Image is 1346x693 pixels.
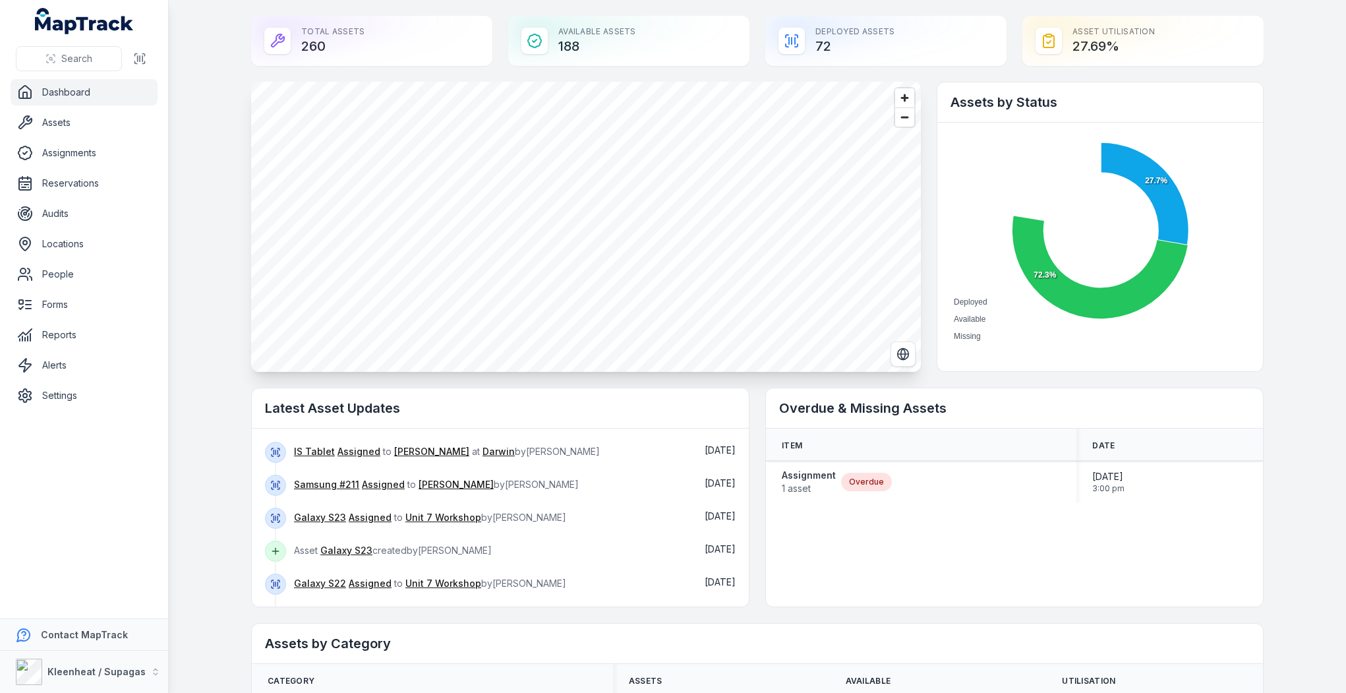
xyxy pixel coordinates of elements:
[895,107,914,127] button: Zoom out
[11,382,158,409] a: Settings
[294,479,579,490] span: to by [PERSON_NAME]
[705,477,736,489] time: 11/08/2025, 9:40:59 am
[782,482,836,495] span: 1 asset
[16,46,122,71] button: Search
[11,140,158,166] a: Assignments
[294,446,600,457] span: to at by [PERSON_NAME]
[951,93,1250,111] h2: Assets by Status
[954,315,985,324] span: Available
[782,440,802,451] span: Item
[954,332,981,341] span: Missing
[1062,676,1115,686] span: Utilisation
[782,469,836,482] strong: Assignment
[294,511,346,524] a: Galaxy S23
[265,399,736,417] h2: Latest Asset Updates
[320,544,372,557] a: Galaxy S23
[11,322,158,348] a: Reports
[251,82,921,372] canvas: Map
[11,109,158,136] a: Assets
[705,543,736,555] time: 11/08/2025, 8:41:12 am
[705,543,736,555] span: [DATE]
[11,291,158,318] a: Forms
[11,200,158,227] a: Audits
[265,634,1250,653] h2: Assets by Category
[1092,470,1125,483] span: [DATE]
[779,399,1250,417] h2: Overdue & Missing Assets
[1092,483,1125,494] span: 3:00 pm
[705,510,736,522] span: [DATE]
[349,511,392,524] a: Assigned
[705,576,736,588] time: 11/08/2025, 8:36:08 am
[268,676,314,686] span: Category
[11,231,158,257] a: Locations
[954,297,987,307] span: Deployed
[349,577,392,590] a: Assigned
[294,512,566,523] span: to by [PERSON_NAME]
[705,576,736,588] span: [DATE]
[394,445,469,458] a: [PERSON_NAME]
[705,477,736,489] span: [DATE]
[1092,470,1125,494] time: 26/11/2024, 3:00:00 pm
[294,545,492,556] span: Asset created by [PERSON_NAME]
[294,577,346,590] a: Galaxy S22
[61,52,92,65] span: Search
[11,352,158,378] a: Alerts
[11,170,158,196] a: Reservations
[841,473,892,491] div: Overdue
[895,88,914,107] button: Zoom in
[629,676,662,686] span: Assets
[35,8,134,34] a: MapTrack
[362,478,405,491] a: Assigned
[11,79,158,105] a: Dashboard
[846,676,891,686] span: Available
[294,578,566,589] span: to by [PERSON_NAME]
[294,478,359,491] a: Samsung #211
[47,666,146,677] strong: Kleenheat / Supagas
[11,261,158,287] a: People
[705,444,736,456] time: 11/08/2025, 10:45:18 am
[705,444,736,456] span: [DATE]
[294,445,335,458] a: IS Tablet
[419,478,494,491] a: [PERSON_NAME]
[41,629,128,640] strong: Contact MapTrack
[405,511,481,524] a: Unit 7 Workshop
[782,469,836,495] a: Assignment1 asset
[1092,440,1115,451] span: Date
[337,445,380,458] a: Assigned
[405,577,481,590] a: Unit 7 Workshop
[891,342,916,367] button: Switch to Satellite View
[705,510,736,522] time: 11/08/2025, 8:41:39 am
[483,445,515,458] a: Darwin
